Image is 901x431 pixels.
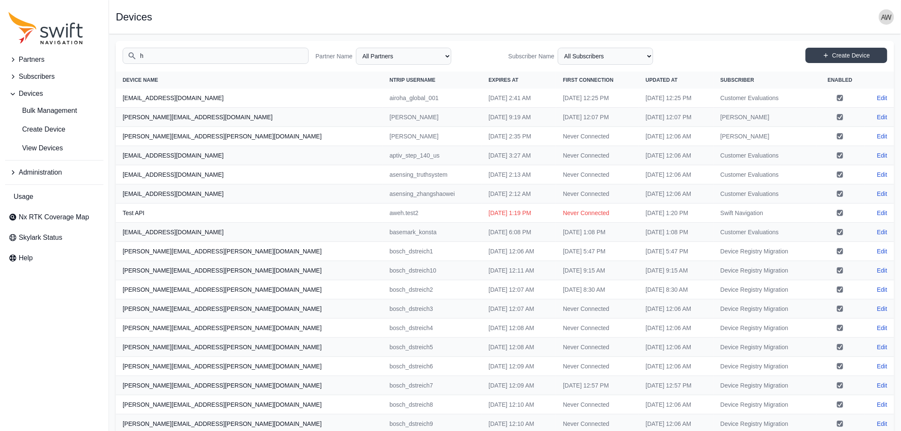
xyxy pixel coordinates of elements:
[5,102,103,119] a: Bulk Management
[116,184,383,204] th: [EMAIL_ADDRESS][DOMAIN_NAME]
[19,72,55,82] span: Subscribers
[714,395,816,414] td: Device Registry Migration
[639,89,714,108] td: [DATE] 12:25 PM
[558,48,653,65] select: Subscriber
[877,305,887,313] a: Edit
[19,253,33,263] span: Help
[639,261,714,280] td: [DATE] 9:15 AM
[482,395,557,414] td: [DATE] 12:10 AM
[5,68,103,85] button: Subscribers
[556,223,639,242] td: [DATE] 1:08 PM
[116,299,383,319] th: [PERSON_NAME][EMAIL_ADDRESS][PERSON_NAME][DOMAIN_NAME]
[19,55,44,65] span: Partners
[806,48,887,63] a: Create Device
[639,357,714,376] td: [DATE] 12:06 AM
[9,106,77,116] span: Bulk Management
[556,184,639,204] td: Never Connected
[714,72,816,89] th: Subscriber
[639,319,714,338] td: [DATE] 12:06 AM
[383,108,482,127] td: [PERSON_NAME]
[877,400,887,409] a: Edit
[877,209,887,217] a: Edit
[714,299,816,319] td: Device Registry Migration
[116,108,383,127] th: [PERSON_NAME][EMAIL_ADDRESS][DOMAIN_NAME]
[556,261,639,280] td: [DATE] 9:15 AM
[482,108,557,127] td: [DATE] 9:19 AM
[116,376,383,395] th: [PERSON_NAME][EMAIL_ADDRESS][PERSON_NAME][DOMAIN_NAME]
[482,261,557,280] td: [DATE] 12:11 AM
[639,204,714,223] td: [DATE] 1:20 PM
[639,223,714,242] td: [DATE] 1:08 PM
[877,247,887,256] a: Edit
[556,376,639,395] td: [DATE] 12:57 PM
[9,143,63,153] span: View Devices
[877,170,887,179] a: Edit
[556,108,639,127] td: [DATE] 12:07 PM
[482,127,557,146] td: [DATE] 2:35 PM
[639,108,714,127] td: [DATE] 12:07 PM
[116,223,383,242] th: [EMAIL_ADDRESS][DOMAIN_NAME]
[639,127,714,146] td: [DATE] 12:06 AM
[877,151,887,160] a: Edit
[639,280,714,299] td: [DATE] 8:30 AM
[556,395,639,414] td: Never Connected
[383,89,482,108] td: airoha_global_001
[5,51,103,68] button: Partners
[714,223,816,242] td: Customer Evaluations
[877,266,887,275] a: Edit
[482,184,557,204] td: [DATE] 2:12 AM
[482,242,557,261] td: [DATE] 12:06 AM
[383,204,482,223] td: aweh.test2
[877,228,887,236] a: Edit
[482,146,557,165] td: [DATE] 3:27 AM
[877,420,887,428] a: Edit
[383,127,482,146] td: [PERSON_NAME]
[877,94,887,102] a: Edit
[877,343,887,351] a: Edit
[556,204,639,223] td: Never Connected
[116,395,383,414] th: [PERSON_NAME][EMAIL_ADDRESS][PERSON_NAME][DOMAIN_NAME]
[556,299,639,319] td: Never Connected
[877,113,887,121] a: Edit
[116,357,383,376] th: [PERSON_NAME][EMAIL_ADDRESS][PERSON_NAME][DOMAIN_NAME]
[714,338,816,357] td: Device Registry Migration
[714,319,816,338] td: Device Registry Migration
[877,285,887,294] a: Edit
[639,165,714,184] td: [DATE] 12:06 AM
[383,357,482,376] td: bosch_dstreich6
[116,165,383,184] th: [EMAIL_ADDRESS][DOMAIN_NAME]
[714,242,816,261] td: Device Registry Migration
[714,127,816,146] td: [PERSON_NAME]
[482,338,557,357] td: [DATE] 12:08 AM
[877,324,887,332] a: Edit
[482,89,557,108] td: [DATE] 2:41 AM
[5,140,103,157] a: View Devices
[714,204,816,223] td: Swift Navigation
[879,9,894,25] img: user photo
[116,204,383,223] th: Test API
[383,184,482,204] td: asensing_zhangshaowei
[639,184,714,204] td: [DATE] 12:06 AM
[556,280,639,299] td: [DATE] 8:30 AM
[19,233,62,243] span: Skylark Status
[556,319,639,338] td: Never Connected
[383,223,482,242] td: basemark_konsta
[383,72,482,89] th: NTRIP Username
[877,381,887,390] a: Edit
[116,261,383,280] th: [PERSON_NAME][EMAIL_ADDRESS][PERSON_NAME][DOMAIN_NAME]
[383,299,482,319] td: bosch_dstreich3
[714,108,816,127] td: [PERSON_NAME]
[383,280,482,299] td: bosch_dstreich2
[116,242,383,261] th: [PERSON_NAME][EMAIL_ADDRESS][PERSON_NAME][DOMAIN_NAME]
[877,190,887,198] a: Edit
[19,167,62,178] span: Administration
[383,165,482,184] td: asensing_truthsystem
[714,357,816,376] td: Device Registry Migration
[383,376,482,395] td: bosch_dstreich7
[116,146,383,165] th: [EMAIL_ADDRESS][DOMAIN_NAME]
[556,89,639,108] td: [DATE] 12:25 PM
[116,280,383,299] th: [PERSON_NAME][EMAIL_ADDRESS][PERSON_NAME][DOMAIN_NAME]
[556,242,639,261] td: [DATE] 5:47 PM
[556,165,639,184] td: Never Connected
[383,395,482,414] td: bosch_dstreich8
